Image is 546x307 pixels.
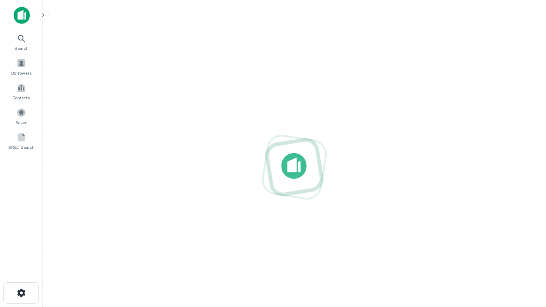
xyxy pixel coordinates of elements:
[3,104,40,127] a: Saved
[15,119,28,126] span: Saved
[14,7,30,24] img: capitalize-icon.png
[503,239,546,280] iframe: Chat Widget
[15,45,29,52] span: Search
[3,55,40,78] a: Borrowers
[3,30,40,53] a: Search
[3,80,40,103] a: Contacts
[3,129,40,152] a: SREO Search
[13,94,30,101] span: Contacts
[8,144,35,151] span: SREO Search
[11,70,32,76] span: Borrowers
